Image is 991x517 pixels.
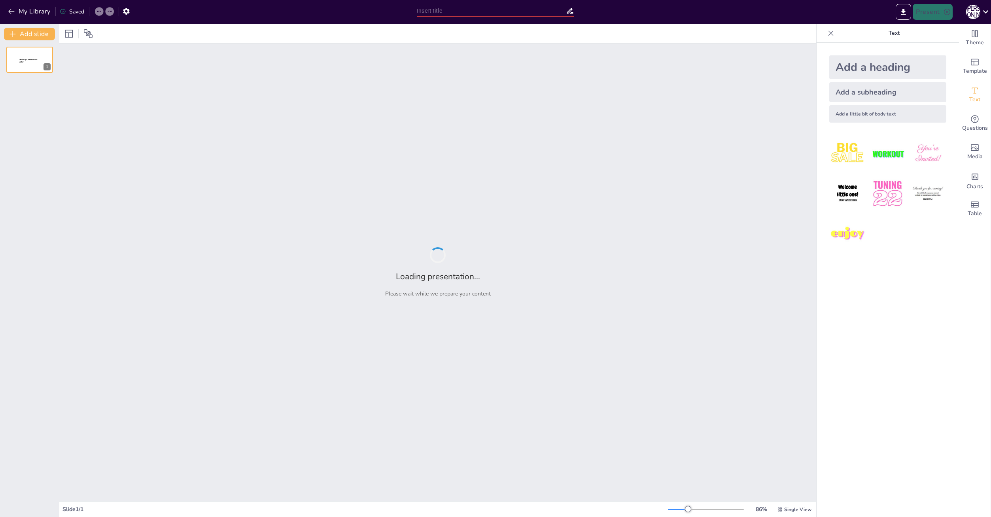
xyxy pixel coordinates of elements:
[829,216,866,252] img: 7.jpeg
[959,81,991,109] div: Add text boxes
[752,506,771,513] div: 86 %
[869,175,906,212] img: 5.jpeg
[784,506,811,513] span: Single View
[962,124,988,133] span: Questions
[966,4,980,20] button: Д [PERSON_NAME]
[6,5,54,18] button: My Library
[969,95,980,104] span: Text
[959,24,991,52] div: Change the overall theme
[43,63,51,70] div: 1
[62,27,75,40] div: Layout
[959,138,991,166] div: Add images, graphics, shapes or video
[966,182,983,191] span: Charts
[968,209,982,218] span: Table
[913,4,952,20] button: Present
[910,135,946,172] img: 3.jpeg
[829,135,866,172] img: 1.jpeg
[959,166,991,195] div: Add charts and graphs
[959,109,991,138] div: Get real-time input from your audience
[396,271,480,282] h2: Loading presentation...
[62,506,668,513] div: Slide 1 / 1
[19,59,37,63] span: Sendsteps presentation editor
[910,175,946,212] img: 6.jpeg
[959,195,991,223] div: Add a table
[963,67,987,76] span: Template
[60,8,84,15] div: Saved
[869,135,906,172] img: 2.jpeg
[829,105,946,123] div: Add a little bit of body text
[966,38,984,47] span: Theme
[4,28,55,40] button: Add slide
[385,290,491,297] p: Please wait while we prepare your content
[959,52,991,81] div: Add ready made slides
[967,152,983,161] span: Media
[829,175,866,212] img: 4.jpeg
[837,24,951,43] p: Text
[829,55,946,79] div: Add a heading
[829,82,946,102] div: Add a subheading
[83,29,93,38] span: Position
[417,5,566,17] input: Insert title
[6,47,53,73] div: Sendsteps presentation editor1
[896,4,911,20] button: Export to PowerPoint
[966,5,980,19] div: Д [PERSON_NAME]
